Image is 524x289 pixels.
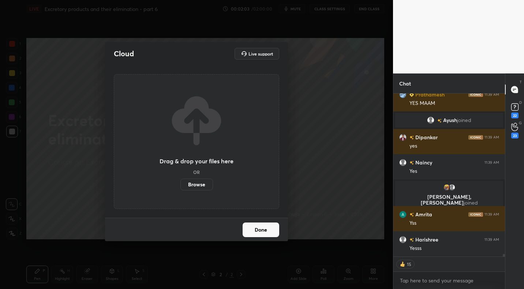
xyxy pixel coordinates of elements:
div: YES MAAM [409,100,499,107]
h3: Drag & drop your files here [160,158,233,164]
img: 3 [399,211,407,218]
div: 11:39 AM [484,212,499,217]
p: G [519,120,522,126]
h6: Prathamesh [414,91,445,98]
div: 15 [406,261,412,267]
button: Done [243,223,279,237]
div: 23 [511,133,519,138]
h2: Cloud [114,49,134,58]
span: joined [457,117,471,123]
h6: Dipankar [414,133,438,141]
img: no-rating-badge.077c3623.svg [409,213,414,217]
p: [PERSON_NAME], [PERSON_NAME] [400,194,499,206]
img: 3b864819d9ff481e8540877da17c9959.jpg [399,91,407,98]
p: D [519,100,522,105]
img: thumbs_up.png [399,261,406,268]
img: default.png [427,117,434,124]
div: Yesss [409,245,499,252]
h6: Harishree [414,236,438,243]
img: iconic-dark.1390631f.png [468,92,483,97]
img: Learner_Badge_beginner_1_8b307cf2a0.svg [409,92,414,97]
img: no-rating-badge.077c3623.svg [409,238,414,242]
span: joined [464,199,478,206]
h6: Naincy [414,159,432,166]
div: 11:39 AM [484,135,499,140]
img: default.png [448,184,456,191]
span: Ayush [443,117,457,123]
h5: Live support [248,52,273,56]
div: Yss [409,220,499,227]
p: T [520,79,522,85]
p: Chat [393,74,417,93]
img: 6d8a3a2a737f4245b11a99e649091ca8.jpg [443,184,450,191]
h6: Amrita [414,210,432,218]
img: default.png [399,159,407,166]
img: adcf1e62d33a415d9b1e1832cf73f744.jpg [399,134,407,141]
div: 11:39 AM [484,92,499,97]
div: 11:39 AM [484,237,499,242]
div: yes [409,142,499,150]
img: iconic-dark.1390631f.png [468,212,483,217]
img: no-rating-badge.077c3623.svg [437,119,442,123]
img: no-rating-badge.077c3623.svg [409,161,414,165]
img: no-rating-badge.077c3623.svg [409,136,414,140]
div: 22 [511,113,519,118]
img: default.png [399,236,407,243]
img: iconic-dark.1390631f.png [468,135,483,140]
div: grid [393,94,505,256]
div: Yes [409,168,499,175]
div: 11:39 AM [484,160,499,165]
h5: OR [193,170,200,174]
